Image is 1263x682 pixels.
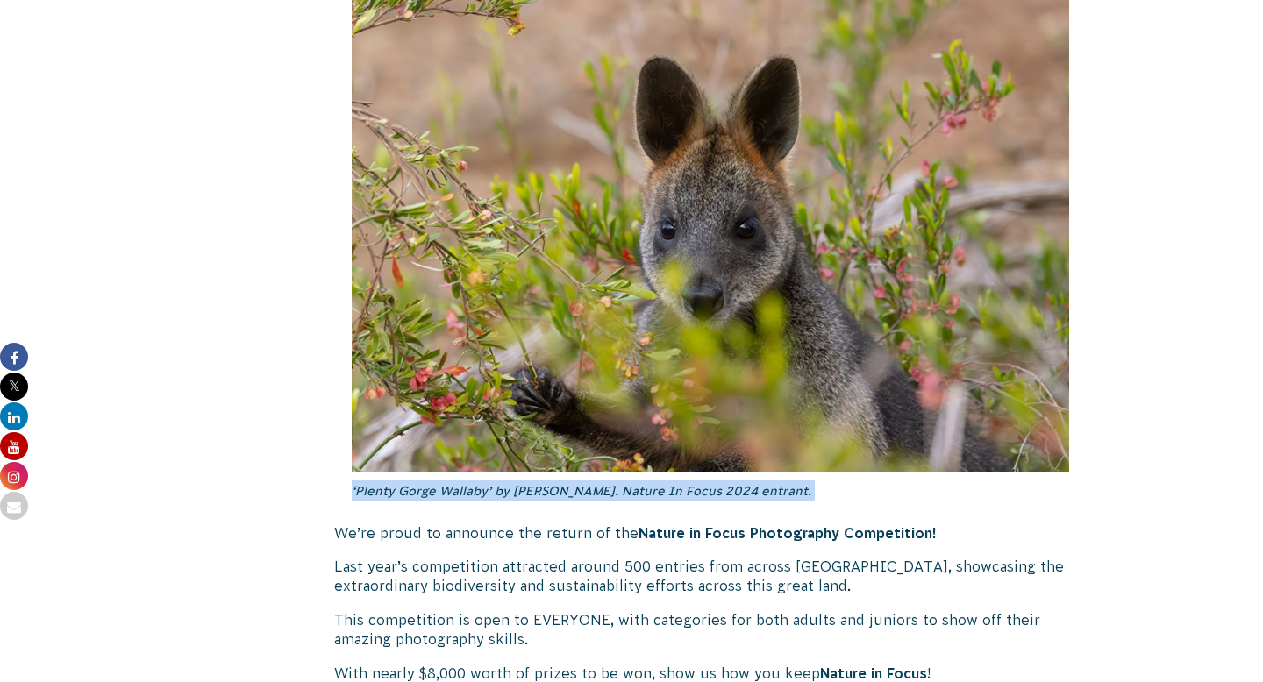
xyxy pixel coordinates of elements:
strong: Nature in Focus Photography Competition! [639,525,937,541]
strong: Nature in Focus [820,665,927,681]
p: This competition is open to EVERYONE, with categories for both adults and juniors to show off the... [334,610,1087,650]
p: Last year’s competition attracted around 500 entries from across [GEOGRAPHIC_DATA], showcasing th... [334,557,1087,596]
p: We’re proud to announce the return of the [334,523,1087,543]
em: ‘Plenty Gorge Wallaby’ by [PERSON_NAME]. Nature In Focus 2024 entrant. [352,484,811,498]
